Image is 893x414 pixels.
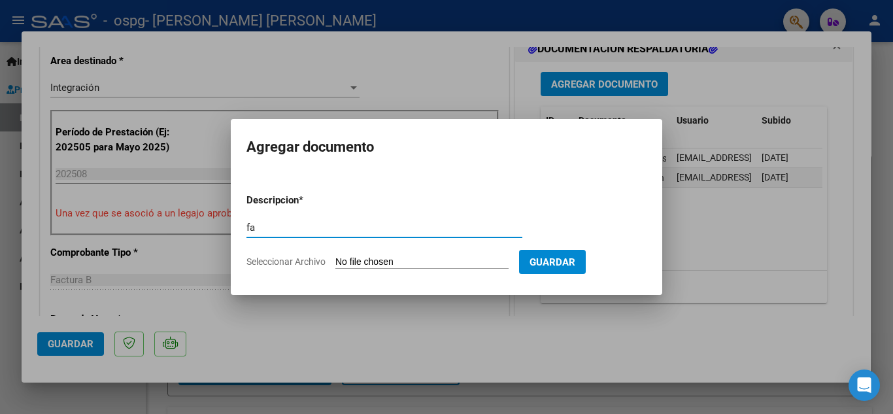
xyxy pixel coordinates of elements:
p: Descripcion [246,193,367,208]
span: Seleccionar Archivo [246,256,326,267]
span: Guardar [530,256,575,268]
button: Guardar [519,250,586,274]
div: Open Intercom Messenger [849,370,880,401]
h2: Agregar documento [246,135,647,160]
